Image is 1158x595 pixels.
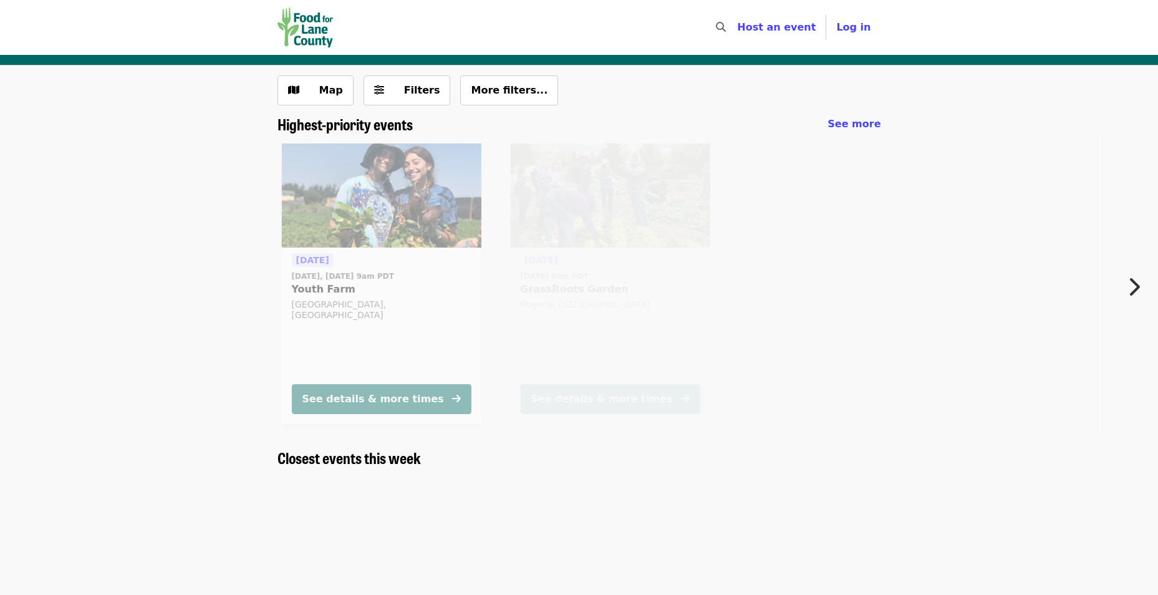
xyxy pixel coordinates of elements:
[277,7,334,47] img: Food for Lane County - Home
[451,393,460,405] i: arrow-right icon
[277,75,354,105] button: Show map view
[733,12,743,42] input: Search
[302,392,443,407] div: See details & more times
[296,255,329,265] span: [DATE]
[268,449,891,467] div: Closest events this week
[281,143,481,248] img: Youth Farm organized by Food for Lane County
[471,84,548,96] span: More filters...
[827,117,881,132] a: See more
[1117,269,1158,304] button: Next item
[277,447,421,468] span: Closest events this week
[291,282,471,297] span: Youth Farm
[374,84,384,96] i: sliders-h icon
[277,113,413,135] span: Highest-priority events
[319,84,343,96] span: Map
[1127,275,1140,299] i: chevron-right icon
[737,21,816,33] a: Host an event
[460,75,558,105] button: More filters...
[364,75,451,105] button: Filters (0 selected)
[277,115,413,133] a: Highest-priority events
[520,299,700,310] div: Eugene, [GEOGRAPHIC_DATA]
[520,271,589,282] time: [DATE] 9am PDT
[826,15,881,40] button: Log in
[291,271,393,282] time: [DATE], [DATE] 9am PDT
[716,21,726,33] i: search icon
[510,143,710,248] img: GrassRoots Garden organized by Food for Lane County
[836,21,871,33] span: Log in
[291,384,471,414] button: See details & more times
[531,392,672,407] div: See details & more times
[291,299,471,321] div: [GEOGRAPHIC_DATA], [GEOGRAPHIC_DATA]
[827,118,881,130] span: See more
[268,115,891,133] div: Highest-priority events
[277,449,421,467] a: Closest events this week
[288,84,299,96] i: map icon
[404,84,440,96] span: Filters
[520,282,700,297] span: GrassRoots Garden
[281,143,481,424] a: See details for "Youth Farm"
[524,255,557,265] span: [DATE]
[520,384,700,414] button: See details & more times
[680,393,689,405] i: arrow-right icon
[510,143,710,424] a: See details for "GrassRoots Garden"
